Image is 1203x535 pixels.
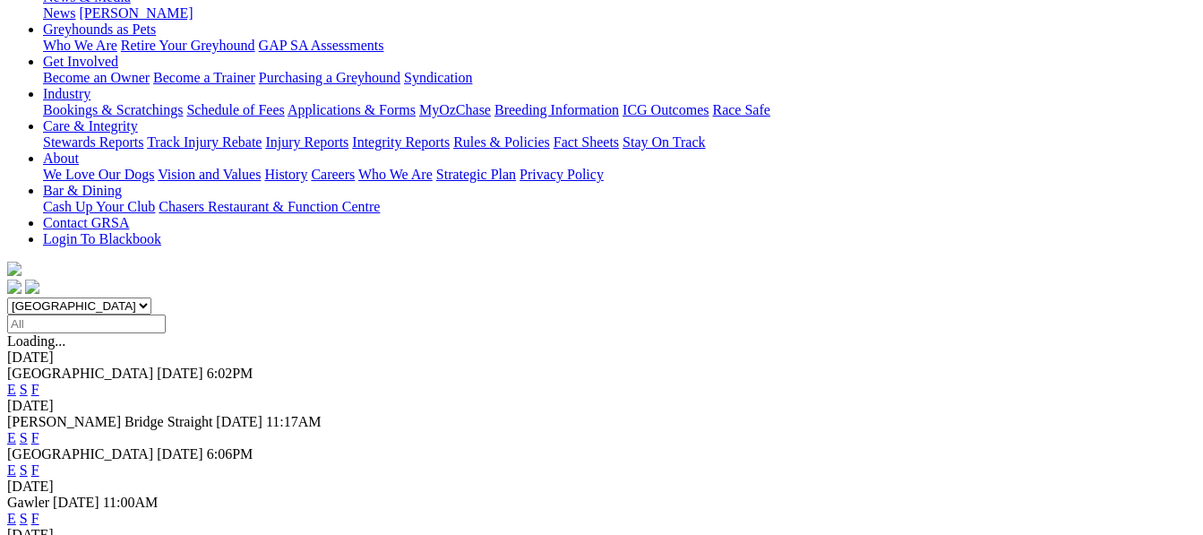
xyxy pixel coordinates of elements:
[43,5,75,21] a: News
[157,366,203,381] span: [DATE]
[7,430,16,445] a: E
[43,167,1196,183] div: About
[7,315,166,333] input: Select date
[311,167,355,182] a: Careers
[7,511,16,526] a: E
[712,102,769,117] a: Race Safe
[436,167,516,182] a: Strategic Plan
[264,167,307,182] a: History
[43,102,183,117] a: Bookings & Scratchings
[43,199,1196,215] div: Bar & Dining
[43,22,156,37] a: Greyhounds as Pets
[358,167,433,182] a: Who We Are
[20,462,28,478] a: S
[43,70,150,85] a: Become an Owner
[43,70,1196,86] div: Get Involved
[103,495,159,510] span: 11:00AM
[419,102,491,117] a: MyOzChase
[43,134,143,150] a: Stewards Reports
[121,38,255,53] a: Retire Your Greyhound
[7,414,212,429] span: [PERSON_NAME] Bridge Straight
[53,495,99,510] span: [DATE]
[7,382,16,397] a: E
[147,134,262,150] a: Track Injury Rebate
[43,118,138,134] a: Care & Integrity
[158,167,261,182] a: Vision and Values
[494,102,619,117] a: Breeding Information
[7,495,49,510] span: Gawler
[20,382,28,397] a: S
[31,462,39,478] a: F
[43,183,122,198] a: Bar & Dining
[43,38,1196,54] div: Greyhounds as Pets
[7,349,1196,366] div: [DATE]
[43,134,1196,151] div: Care & Integrity
[157,446,203,462] span: [DATE]
[259,70,400,85] a: Purchasing a Greyhound
[43,167,154,182] a: We Love Our Dogs
[159,199,380,214] a: Chasers Restaurant & Function Centre
[7,262,21,276] img: logo-grsa-white.png
[7,398,1196,414] div: [DATE]
[153,70,255,85] a: Become a Trainer
[265,134,348,150] a: Injury Reports
[20,511,28,526] a: S
[623,102,709,117] a: ICG Outcomes
[7,366,153,381] span: [GEOGRAPHIC_DATA]
[259,38,384,53] a: GAP SA Assessments
[207,446,253,462] span: 6:06PM
[31,382,39,397] a: F
[554,134,619,150] a: Fact Sheets
[7,462,16,478] a: E
[43,5,1196,22] div: News & Media
[43,102,1196,118] div: Industry
[79,5,193,21] a: [PERSON_NAME]
[453,134,550,150] a: Rules & Policies
[7,333,65,349] span: Loading...
[31,430,39,445] a: F
[43,86,90,101] a: Industry
[216,414,262,429] span: [DATE]
[20,430,28,445] a: S
[352,134,450,150] a: Integrity Reports
[43,54,118,69] a: Get Involved
[43,231,161,246] a: Login To Blackbook
[207,366,253,381] span: 6:02PM
[7,280,21,294] img: facebook.svg
[43,38,117,53] a: Who We Are
[7,479,1196,495] div: [DATE]
[43,199,155,214] a: Cash Up Your Club
[623,134,705,150] a: Stay On Track
[288,102,416,117] a: Applications & Forms
[520,167,604,182] a: Privacy Policy
[266,414,322,429] span: 11:17AM
[404,70,472,85] a: Syndication
[186,102,284,117] a: Schedule of Fees
[43,151,79,166] a: About
[7,446,153,462] span: [GEOGRAPHIC_DATA]
[25,280,39,294] img: twitter.svg
[43,215,129,230] a: Contact GRSA
[31,511,39,526] a: F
